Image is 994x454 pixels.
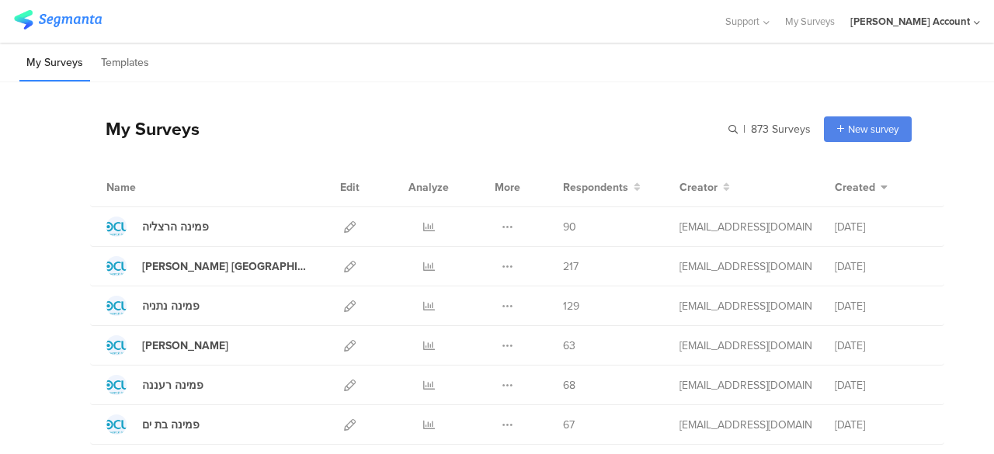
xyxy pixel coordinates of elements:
li: Templates [94,45,156,81]
div: [DATE] [835,298,928,314]
div: Analyze [405,168,452,206]
a: פמינה נתניה [106,296,200,316]
span: 90 [563,219,576,235]
button: Respondents [563,179,641,196]
div: odelya@ifocus-r.com [679,377,812,393]
span: Creator [679,179,718,196]
span: | [741,121,748,137]
span: 67 [563,417,575,433]
div: odelya@ifocus-r.com [679,219,812,235]
span: Created [835,179,875,196]
div: [DATE] [835,258,928,275]
span: Respondents [563,179,628,196]
a: פמינה בת ים [106,414,200,435]
div: פמינה בת ים [142,417,200,433]
div: [DATE] [835,417,928,433]
span: 68 [563,377,575,393]
div: [DATE] [835,338,928,354]
div: פמינה אשקלון [142,338,228,354]
img: segmanta logo [14,10,102,29]
button: Created [835,179,888,196]
div: More [491,168,524,206]
button: Creator [679,179,730,196]
div: [DATE] [835,377,928,393]
span: Support [725,14,759,29]
div: odelya@ifocus-r.com [679,258,812,275]
a: פמינה הרצליה [106,217,209,237]
li: My Surveys [19,45,90,81]
div: odelya@ifocus-r.com [679,338,812,354]
a: [PERSON_NAME] [106,335,228,355]
span: 217 [563,258,579,275]
a: פמינה רעננה [106,375,203,395]
div: פמינה נתניה [142,298,200,314]
div: פמינה הרצליה [142,219,209,235]
span: 63 [563,338,575,354]
span: New survey [848,122,898,137]
div: [PERSON_NAME] Account [850,14,970,29]
div: Name [106,179,200,196]
a: [PERSON_NAME] [GEOGRAPHIC_DATA] [106,256,310,276]
span: 129 [563,298,579,314]
div: Edit [333,168,367,206]
div: [DATE] [835,219,928,235]
div: My Surveys [90,116,200,142]
div: פמינה גרנד קניון חיפה [142,258,310,275]
div: פמינה רעננה [142,377,203,393]
div: odelya@ifocus-r.com [679,417,812,433]
span: 873 Surveys [751,121,811,137]
div: odelya@ifocus-r.com [679,298,812,314]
